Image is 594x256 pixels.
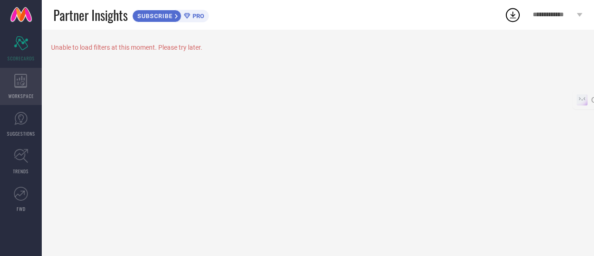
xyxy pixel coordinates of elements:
[132,7,209,22] a: SUBSCRIBEPRO
[17,205,26,212] span: FWD
[133,13,175,20] span: SUBSCRIBE
[504,7,521,23] div: Open download list
[7,130,35,137] span: SUGGESTIONS
[13,168,29,175] span: TRENDS
[51,44,585,51] div: Unable to load filters at this moment. Please try later.
[53,6,128,25] span: Partner Insights
[7,55,35,62] span: SCORECARDS
[8,92,34,99] span: WORKSPACE
[190,13,204,20] span: PRO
